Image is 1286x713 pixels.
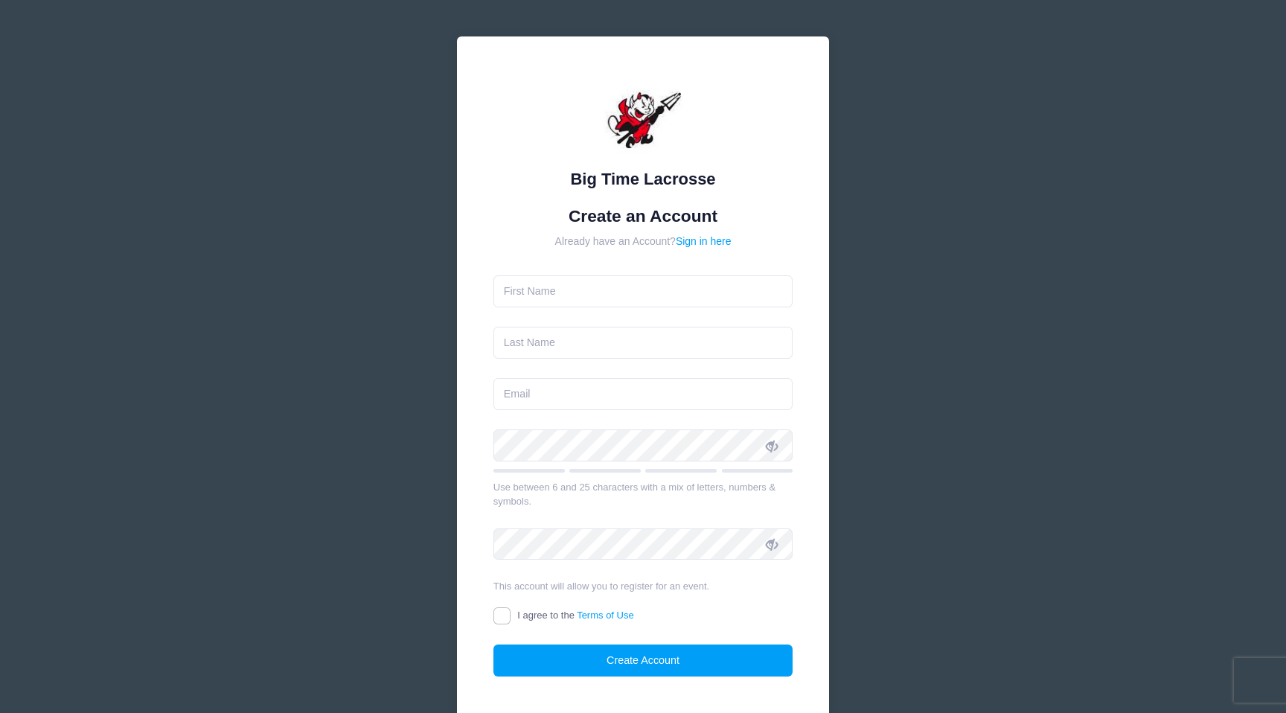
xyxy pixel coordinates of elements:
input: Last Name [493,327,793,359]
input: First Name [493,275,793,307]
img: Big Time Lacrosse [598,73,688,162]
a: Sign in here [676,235,732,247]
div: Use between 6 and 25 characters with a mix of letters, numbers & symbols. [493,480,793,509]
span: I agree to the [517,610,633,621]
input: Email [493,378,793,410]
div: Big Time Lacrosse [493,167,793,191]
input: I agree to theTerms of Use [493,607,511,624]
div: This account will allow you to register for an event. [493,579,793,594]
h1: Create an Account [493,206,793,226]
a: Terms of Use [577,610,634,621]
button: Create Account [493,645,793,677]
div: Already have an Account? [493,234,793,249]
